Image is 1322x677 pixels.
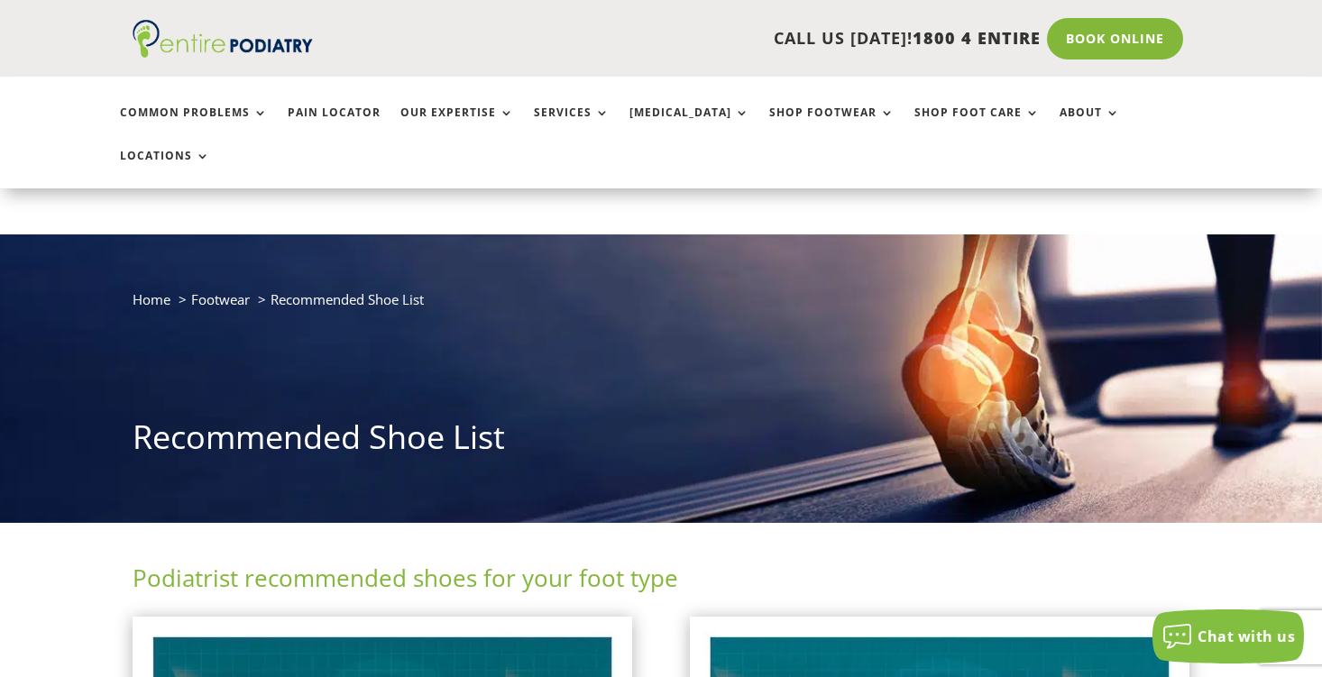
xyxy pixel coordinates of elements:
img: logo (1) [133,20,313,58]
a: Shop Foot Care [914,106,1040,145]
a: Common Problems [120,106,268,145]
button: Chat with us [1152,609,1304,663]
a: Book Online [1047,18,1183,59]
a: Shop Footwear [769,106,895,145]
a: Our Expertise [400,106,514,145]
a: Entire Podiatry [133,43,313,61]
a: Home [133,290,170,308]
a: Footwear [191,290,250,308]
h2: Podiatrist recommended shoes for your foot type [133,562,1190,603]
p: CALL US [DATE]! [376,27,1042,50]
a: Pain Locator [288,106,381,145]
span: 1800 4 ENTIRE [913,27,1041,49]
a: Services [534,106,610,145]
nav: breadcrumb [133,288,1190,325]
a: About [1060,106,1120,145]
h1: Recommended Shoe List [133,415,1190,469]
a: Locations [120,150,210,188]
span: Chat with us [1198,627,1295,646]
span: Recommended Shoe List [271,290,424,308]
a: [MEDICAL_DATA] [629,106,749,145]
